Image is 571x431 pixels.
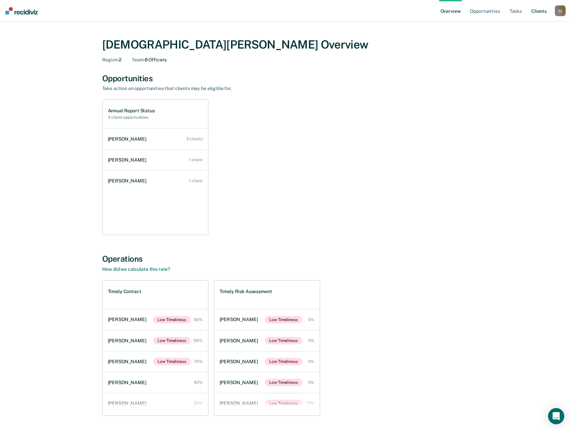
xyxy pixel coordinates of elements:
[220,317,261,322] div: [PERSON_NAME]
[108,317,149,322] div: [PERSON_NAME]
[105,373,208,392] a: [PERSON_NAME] 82%
[108,178,149,184] div: [PERSON_NAME]
[105,351,208,372] a: [PERSON_NAME]Low Timeliness 74%
[220,338,261,344] div: [PERSON_NAME]
[220,289,272,294] h1: Timely Risk Assessment
[102,38,469,52] div: [DEMOGRAPHIC_DATA][PERSON_NAME] Overview
[220,401,261,406] div: [PERSON_NAME]
[153,337,190,344] span: Low Timeliness
[220,380,261,385] div: [PERSON_NAME]
[194,380,203,385] div: 82%
[108,338,149,344] div: [PERSON_NAME]
[308,380,314,385] div: 0%
[308,317,314,322] div: 0%
[105,309,208,330] a: [PERSON_NAME]Low Timeliness 56%
[108,108,155,114] h1: Annual Report Status
[108,289,141,294] h1: Timely Contact
[132,57,144,62] span: Team :
[265,379,302,386] span: Low Timeliness
[153,316,190,323] span: Low Timeliness
[217,372,320,393] a: [PERSON_NAME]Low Timeliness 0%
[217,351,320,372] a: [PERSON_NAME]Low Timeliness 0%
[220,359,261,365] div: [PERSON_NAME]
[265,400,302,407] span: Low Timeliness
[105,150,208,170] a: [PERSON_NAME] 1 client
[102,57,121,63] div: 2
[187,137,203,141] div: 2 clients
[105,394,208,413] a: [PERSON_NAME] 82%
[555,5,566,16] div: I U
[108,157,149,163] div: [PERSON_NAME]
[102,74,469,83] div: Opportunities
[108,380,149,385] div: [PERSON_NAME]
[194,359,203,364] div: 74%
[189,157,202,162] div: 1 client
[102,57,119,62] span: Region :
[105,130,208,149] a: [PERSON_NAME] 2 clients
[105,171,208,191] a: [PERSON_NAME] 1 client
[108,115,155,120] h2: 4 client opportunities
[194,338,203,343] div: 56%
[108,136,149,142] div: [PERSON_NAME]
[217,393,320,414] a: [PERSON_NAME]Low Timeliness 17%
[217,309,320,330] a: [PERSON_NAME]Low Timeliness 0%
[108,359,149,365] div: [PERSON_NAME]
[555,5,566,16] button: IU
[265,337,302,344] span: Low Timeliness
[189,178,202,183] div: 1 client
[308,359,314,364] div: 0%
[105,330,208,351] a: [PERSON_NAME]Low Timeliness 56%
[217,330,320,351] a: [PERSON_NAME]Low Timeliness 0%
[108,401,149,406] div: [PERSON_NAME]
[194,317,203,322] div: 56%
[308,338,314,343] div: 0%
[5,7,38,15] img: Recidiviz
[265,316,302,323] span: Low Timeliness
[102,266,170,272] a: How did we calculate this rate?
[548,408,564,424] div: Open Intercom Messenger
[194,401,203,406] div: 82%
[102,86,338,91] div: Take action on opportunities that clients may be eligible for.
[132,57,167,63] div: 8 Officers
[102,254,469,264] div: Operations
[307,401,314,406] div: 17%
[265,358,302,365] span: Low Timeliness
[153,358,190,365] span: Low Timeliness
